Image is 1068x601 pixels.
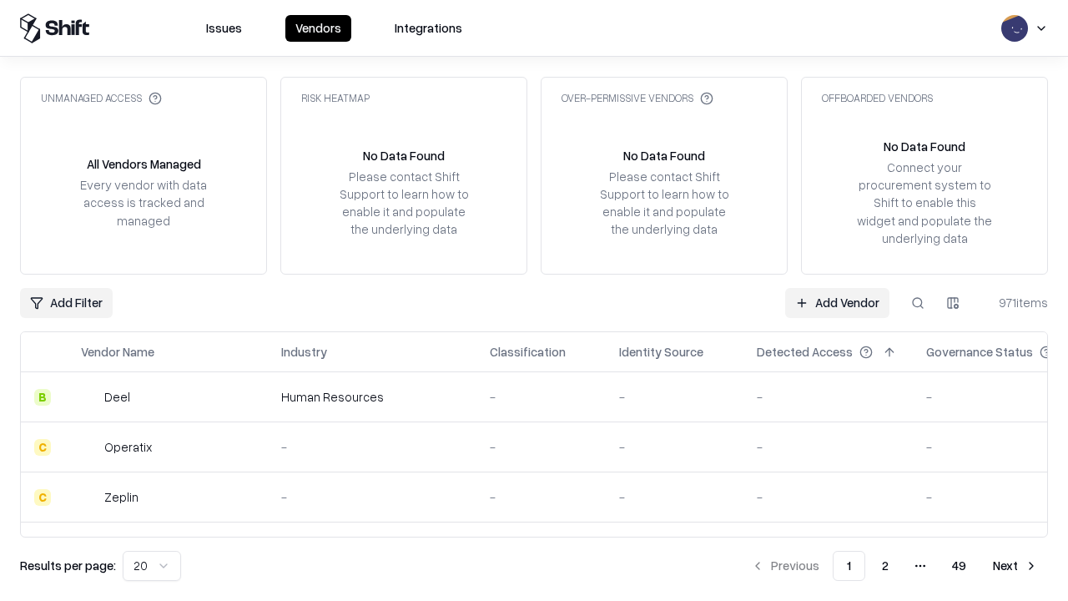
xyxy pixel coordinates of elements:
[939,551,980,581] button: 49
[884,138,965,155] div: No Data Found
[81,389,98,406] img: Deel
[81,439,98,456] img: Operatix
[490,438,592,456] div: -
[34,389,51,406] div: B
[335,168,473,239] div: Please contact Shift Support to learn how to enable it and populate the underlying data
[285,15,351,42] button: Vendors
[869,551,902,581] button: 2
[595,168,733,239] div: Please contact Shift Support to learn how to enable it and populate the underlying data
[833,551,865,581] button: 1
[34,439,51,456] div: C
[196,15,252,42] button: Issues
[757,388,899,406] div: -
[490,343,566,361] div: Classification
[785,288,889,318] a: Add Vendor
[41,91,162,105] div: Unmanaged Access
[926,343,1033,361] div: Governance Status
[757,343,853,361] div: Detected Access
[301,91,370,105] div: Risk Heatmap
[855,159,994,247] div: Connect your procurement system to Shift to enable this widget and populate the underlying data
[757,488,899,506] div: -
[363,147,445,164] div: No Data Found
[490,388,592,406] div: -
[623,147,705,164] div: No Data Found
[741,551,1048,581] nav: pagination
[983,551,1048,581] button: Next
[822,91,933,105] div: Offboarded Vendors
[81,343,154,361] div: Vendor Name
[87,155,201,173] div: All Vendors Managed
[619,343,703,361] div: Identity Source
[20,557,116,574] p: Results per page:
[104,438,152,456] div: Operatix
[74,176,213,229] div: Every vendor with data access is tracked and managed
[981,294,1048,311] div: 971 items
[104,488,139,506] div: Zeplin
[619,488,730,506] div: -
[20,288,113,318] button: Add Filter
[281,343,327,361] div: Industry
[562,91,713,105] div: Over-Permissive Vendors
[619,388,730,406] div: -
[104,388,130,406] div: Deel
[281,488,463,506] div: -
[490,488,592,506] div: -
[757,438,899,456] div: -
[34,489,51,506] div: C
[619,438,730,456] div: -
[281,388,463,406] div: Human Resources
[81,489,98,506] img: Zeplin
[281,438,463,456] div: -
[385,15,472,42] button: Integrations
